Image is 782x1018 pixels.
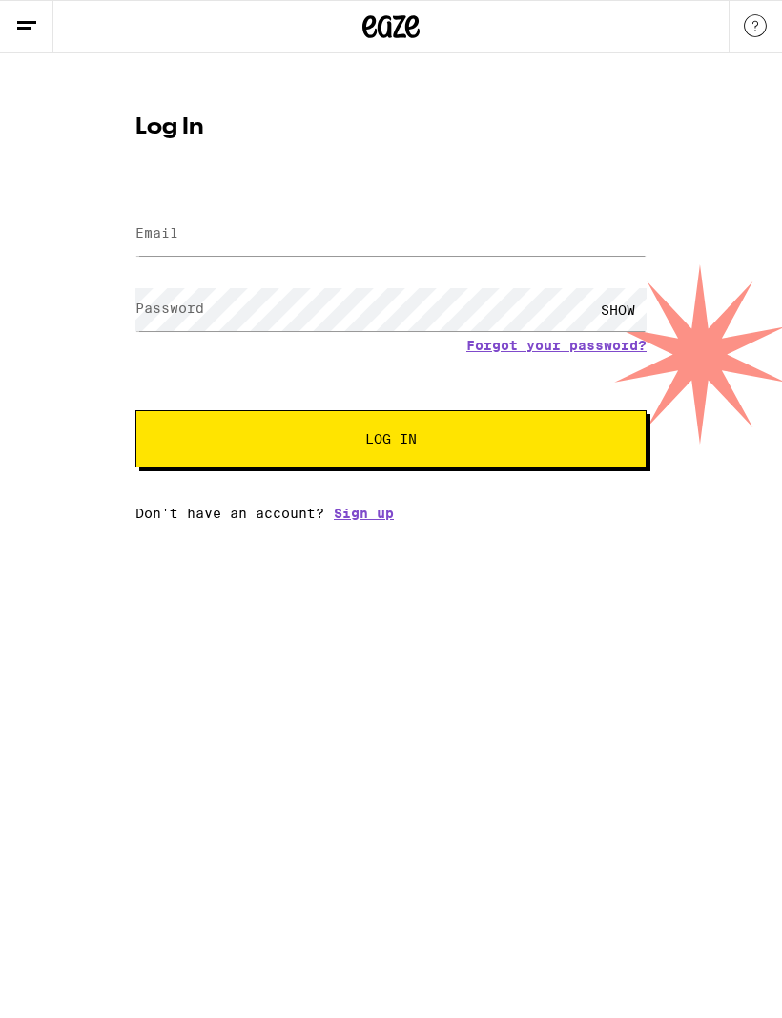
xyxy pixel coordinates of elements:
div: Don't have an account? [135,506,647,521]
label: Email [135,225,178,240]
span: Log In [365,432,417,446]
a: Sign up [334,506,394,521]
div: SHOW [589,288,647,331]
span: Hi. Need any help? [11,13,137,29]
input: Email [135,213,647,256]
button: Log In [135,410,647,467]
label: Password [135,301,204,316]
h1: Log In [135,116,647,139]
a: Forgot your password? [466,338,647,353]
